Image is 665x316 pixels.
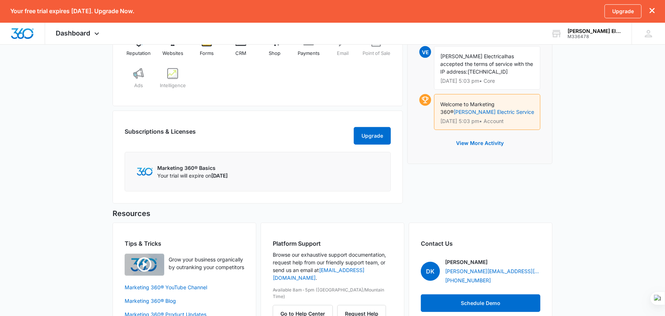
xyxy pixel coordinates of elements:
span: Point of Sale [363,50,391,57]
a: Ads [125,68,153,94]
span: has accepted the terms of service with the IP address: [440,53,533,75]
a: [PERSON_NAME] Electric Service [453,109,534,115]
p: Your trial will expire on [157,172,228,179]
h3: Get your personalized plan [8,5,99,15]
button: View More Activity [449,134,511,152]
span: [DATE] [211,172,228,179]
h2: Tips & Tricks [125,239,244,248]
div: account id [567,34,621,39]
a: [PHONE_NUMBER] [445,276,491,284]
div: account name [567,28,621,34]
h2: Subscriptions & Licenses [125,127,196,142]
a: Email [329,36,357,62]
button: dismiss this dialog [650,8,655,15]
a: CRM [227,36,255,62]
a: Upgrade [605,4,642,18]
span: Ads [134,82,143,89]
span: DK [421,262,440,281]
a: Point of Sale [363,36,391,62]
p: Browse our exhaustive support documentation, request help from our friendly support team, or send... [273,251,392,282]
p: Contact your Marketing Consultant to get your personalized marketing plan for your unique busines... [8,19,99,68]
a: Marketing 360® Blog [125,297,244,305]
p: Marketing 360® Basics [157,164,228,172]
a: Payments [295,36,323,62]
span: [PERSON_NAME] Electrical [440,53,506,59]
span: Dashboard [56,29,91,37]
span: Websites [162,50,183,57]
span: ⊘ [8,73,11,78]
p: [DATE] 5:03 pm • Account [440,119,534,124]
a: Shop [261,36,289,62]
span: VE [419,46,431,58]
h2: Platform Support [273,239,392,248]
a: Websites [159,36,187,62]
p: Available 8am-5pm ([GEOGRAPHIC_DATA]/Mountain Time) [273,287,392,300]
img: Quick Overview Video [125,254,164,276]
p: [DATE] 5:03 pm • Core [440,78,534,83]
a: Marketing 360® YouTube Channel [125,283,244,291]
h5: Resources [113,208,552,219]
a: [PERSON_NAME][EMAIL_ADDRESS][PERSON_NAME][DOMAIN_NAME] [445,267,540,275]
p: Grow your business organically by outranking your competitors [169,256,244,271]
button: Upgrade [354,127,391,145]
p: [PERSON_NAME] [445,258,488,266]
span: Shop [269,50,280,57]
span: Reputation [126,50,151,57]
a: Forms [193,36,221,62]
button: Schedule Demo [421,294,540,312]
p: Your free trial expires [DATE]. Upgrade Now. [10,8,134,15]
a: Intelligence [159,68,187,94]
a: Reputation [125,36,153,62]
span: Forms [200,50,214,57]
span: Intelligence [160,82,186,89]
h2: Contact Us [421,239,540,248]
span: Welcome to Marketing 360® [440,101,495,115]
span: Email [337,50,349,57]
span: [TECHNICAL_ID] [467,68,508,75]
a: Hide these tips [8,73,36,78]
span: CRM [235,50,246,57]
img: Marketing 360 Logo [137,168,153,175]
div: Dashboard [45,23,112,44]
span: Payments [298,50,320,57]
